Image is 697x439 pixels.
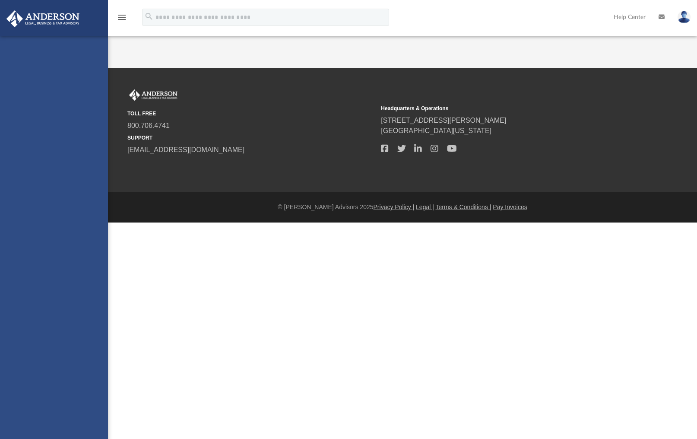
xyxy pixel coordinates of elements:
[381,105,628,112] small: Headquarters & Operations
[127,146,244,153] a: [EMAIL_ADDRESS][DOMAIN_NAME]
[493,204,527,210] a: Pay Invoices
[144,12,154,21] i: search
[127,134,375,142] small: SUPPORT
[381,117,506,124] a: [STREET_ADDRESS][PERSON_NAME]
[127,89,179,101] img: Anderson Advisors Platinum Portal
[117,12,127,22] i: menu
[108,203,697,212] div: © [PERSON_NAME] Advisors 2025
[4,10,82,27] img: Anderson Advisors Platinum Portal
[416,204,434,210] a: Legal |
[127,110,375,118] small: TOLL FREE
[436,204,491,210] a: Terms & Conditions |
[381,127,491,134] a: [GEOGRAPHIC_DATA][US_STATE]
[127,122,170,129] a: 800.706.4741
[374,204,415,210] a: Privacy Policy |
[117,16,127,22] a: menu
[678,11,691,23] img: User Pic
